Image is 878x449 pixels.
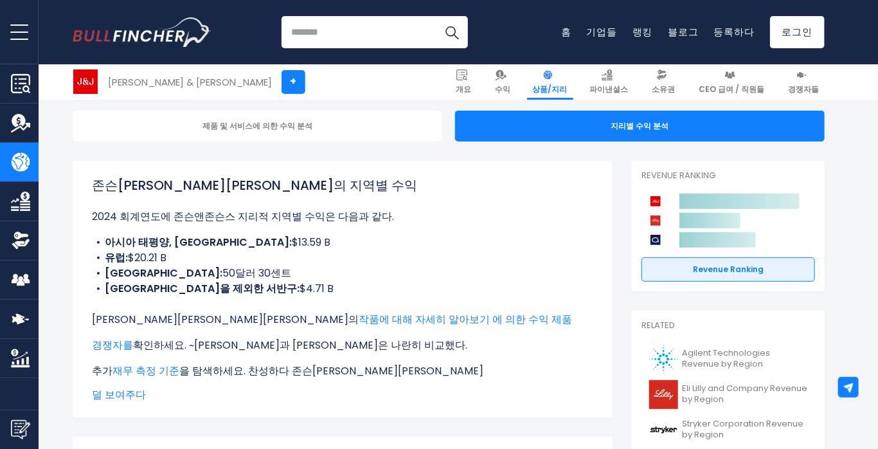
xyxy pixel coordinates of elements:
[456,84,471,95] span: 개요
[11,231,30,250] img: Ownership
[632,25,653,39] a: 랭킹
[668,25,699,39] a: 블로그
[73,17,211,47] a: Go to homepage
[641,377,815,412] a: Eli Lilly and Company Revenue by Region
[561,25,571,39] a: 홈
[92,338,593,353] p: 확인하세요. ~[PERSON_NAME]과 [PERSON_NAME]은 나란히 비교했다.
[782,64,825,100] a: 경쟁자들
[584,64,634,100] a: 파이낸셜스
[108,75,272,89] div: [PERSON_NAME] & [PERSON_NAME]
[641,170,815,181] p: Revenue Ranking
[682,383,807,405] span: Eli Lilly and Company Revenue by Region
[646,64,681,100] a: 소유권
[455,111,825,142] div: 지리별 수익 분석
[648,213,663,228] img: Eli Lilly and Company competitors logo
[73,111,442,142] div: 제품 및 서비스에 의한 수익 분석
[788,84,819,95] span: 경쟁자들
[641,257,815,282] a: Revenue Ranking
[693,64,770,100] a: CEO 급여 / 직원들
[73,17,211,47] img: Bullfincher logo
[489,64,516,100] a: 수익
[641,412,815,448] a: Stryker Corporation Revenue by Region
[699,84,764,95] span: CEO 급여 / 직원들
[359,312,572,327] a: 작품에 대해 자세히 알아보기 에 의한 수익 제품
[112,363,179,378] a: 재무 측정 기준
[73,69,98,94] img: JNJ logo
[92,338,133,353] a: 경쟁자를
[589,84,628,95] span: 파이낸셜스
[450,64,477,100] a: 개요
[495,84,510,95] span: 수익
[648,232,663,248] img: AbbVie competitors logo
[652,84,675,95] span: 소유권
[105,235,292,250] b: 아시아 태평양, [GEOGRAPHIC_DATA]:
[587,25,617,39] a: 기업들
[649,345,678,374] img: A logo
[105,281,300,296] b: [GEOGRAPHIC_DATA]을 제외한 서반구:
[105,266,222,280] b: [GEOGRAPHIC_DATA]:
[92,209,593,225] p: 2024 회계연도에 존슨앤존슨스 지리적 지역별 수익은 다음과 같다.
[105,250,128,265] b: 유럽:
[527,64,573,100] a: 상품/지리
[682,348,807,370] span: Agilent Technologies Revenue by Region
[92,312,593,327] p: [PERSON_NAME][PERSON_NAME][PERSON_NAME]의
[92,387,593,403] span: 덜 보여주다
[92,266,593,281] li: 50달러 30센트
[282,70,305,94] a: +
[92,250,593,266] li: $20.21 B
[649,380,678,409] img: LLY logo
[533,84,568,95] span: 상품/지리
[436,16,468,48] button: Search
[649,416,678,444] img: SYK logo
[92,363,593,379] p: 추가 을 탐색하세요. 찬성하다 존슨[PERSON_NAME][PERSON_NAME]
[92,176,593,195] h1: 존슨[PERSON_NAME][PERSON_NAME]의 지역별 수익
[770,16,825,48] a: 로그인
[92,235,593,250] li: $13.59 B
[648,194,663,209] img: Johnson & Johnson competitors logo
[92,281,593,297] li: $4.71 B
[714,25,755,39] a: 등록하다
[682,419,807,441] span: Stryker Corporation Revenue by Region
[641,320,815,331] p: Related
[641,342,815,377] a: Agilent Technologies Revenue by Region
